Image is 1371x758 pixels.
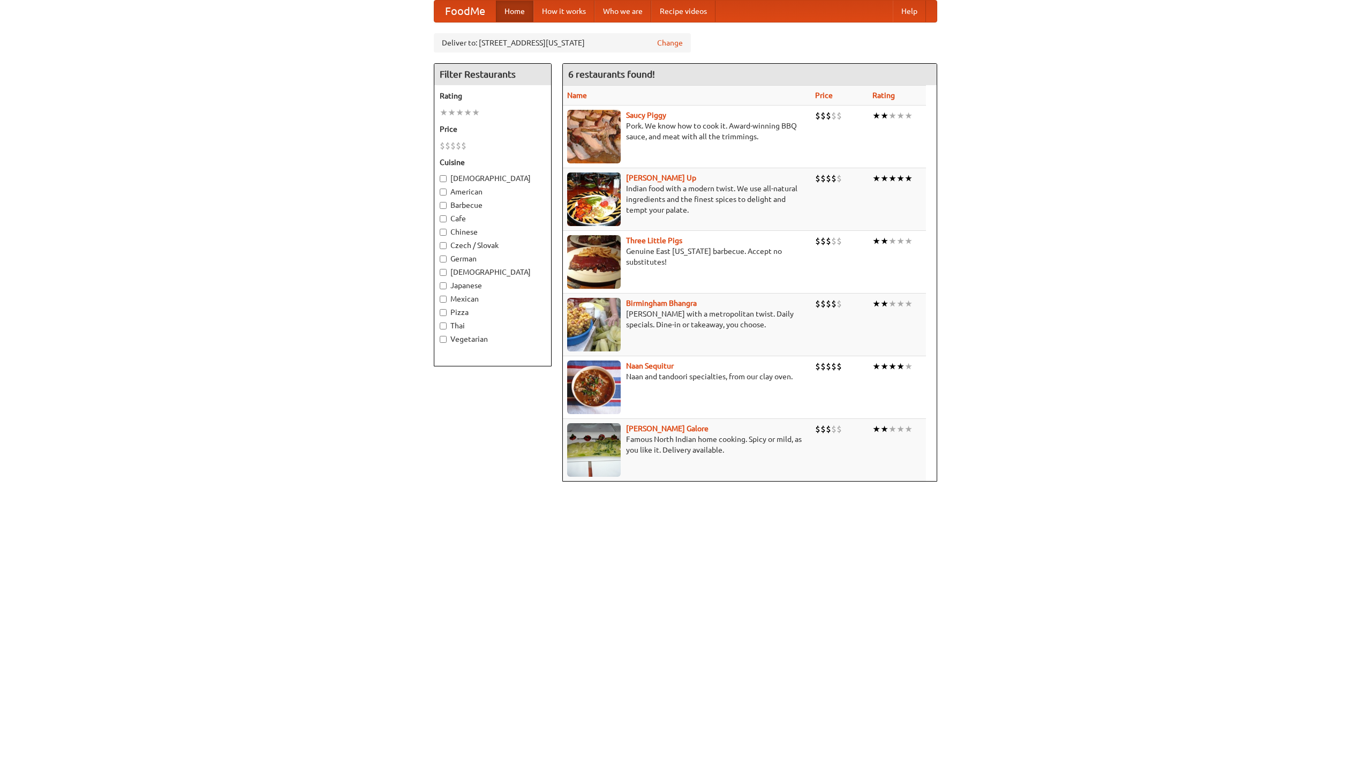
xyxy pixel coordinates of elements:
[440,173,546,184] label: [DEMOGRAPHIC_DATA]
[440,107,448,118] li: ★
[826,423,831,435] li: $
[815,423,820,435] li: $
[888,172,897,184] li: ★
[440,309,447,316] input: Pizza
[897,235,905,247] li: ★
[831,235,837,247] li: $
[880,361,888,372] li: ★
[626,299,697,307] a: Birmingham Bhangra
[880,172,888,184] li: ★
[905,172,913,184] li: ★
[440,242,447,249] input: Czech / Slovak
[651,1,715,22] a: Recipe videos
[820,110,826,122] li: $
[897,110,905,122] li: ★
[440,256,447,262] input: German
[897,298,905,310] li: ★
[826,110,831,122] li: $
[567,361,621,414] img: naansequitur.jpg
[897,361,905,372] li: ★
[440,307,546,318] label: Pizza
[820,298,826,310] li: $
[445,140,450,152] li: $
[888,235,897,247] li: ★
[440,140,445,152] li: $
[888,423,897,435] li: ★
[440,189,447,196] input: American
[440,296,447,303] input: Mexican
[626,236,682,245] a: Three Little Pigs
[831,110,837,122] li: $
[837,235,842,247] li: $
[820,235,826,247] li: $
[533,1,594,22] a: How it works
[820,361,826,372] li: $
[826,361,831,372] li: $
[826,235,831,247] li: $
[496,1,533,22] a: Home
[872,423,880,435] li: ★
[567,235,621,289] img: littlepigs.jpg
[440,267,546,277] label: [DEMOGRAPHIC_DATA]
[626,174,696,182] a: [PERSON_NAME] Up
[888,298,897,310] li: ★
[815,235,820,247] li: $
[594,1,651,22] a: Who we are
[872,91,895,100] a: Rating
[456,140,461,152] li: $
[440,157,546,168] h5: Cuisine
[440,227,546,237] label: Chinese
[837,172,842,184] li: $
[815,172,820,184] li: $
[880,235,888,247] li: ★
[888,110,897,122] li: ★
[888,361,897,372] li: ★
[440,202,447,209] input: Barbecue
[440,229,447,236] input: Chinese
[897,423,905,435] li: ★
[440,269,447,276] input: [DEMOGRAPHIC_DATA]
[440,322,447,329] input: Thai
[440,91,546,101] h5: Rating
[567,91,587,100] a: Name
[905,110,913,122] li: ★
[872,110,880,122] li: ★
[905,423,913,435] li: ★
[434,1,496,22] a: FoodMe
[440,213,546,224] label: Cafe
[657,37,683,48] a: Change
[440,175,447,182] input: [DEMOGRAPHIC_DATA]
[905,235,913,247] li: ★
[440,124,546,134] h5: Price
[893,1,926,22] a: Help
[440,320,546,331] label: Thai
[831,172,837,184] li: $
[626,424,709,433] b: [PERSON_NAME] Galore
[568,69,655,79] ng-pluralize: 6 restaurants found!
[872,298,880,310] li: ★
[837,361,842,372] li: $
[440,334,546,344] label: Vegetarian
[440,200,546,211] label: Barbecue
[567,423,621,477] img: currygalore.jpg
[626,362,674,370] b: Naan Sequitur
[440,294,546,304] label: Mexican
[626,111,666,119] a: Saucy Piggy
[567,121,807,142] p: Pork. We know how to cook it. Award-winning BBQ sauce, and meat with all the trimmings.
[434,33,691,52] div: Deliver to: [STREET_ADDRESS][US_STATE]
[440,186,546,197] label: American
[880,298,888,310] li: ★
[567,309,807,330] p: [PERSON_NAME] with a metropolitan twist. Daily specials. Dine-in or takeaway, you choose.
[820,423,826,435] li: $
[440,253,546,264] label: German
[434,64,551,85] h4: Filter Restaurants
[440,282,447,289] input: Japanese
[831,423,837,435] li: $
[826,298,831,310] li: $
[880,423,888,435] li: ★
[567,371,807,382] p: Naan and tandoori specialties, from our clay oven.
[815,361,820,372] li: $
[567,246,807,267] p: Genuine East [US_STATE] barbecue. Accept no substitutes!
